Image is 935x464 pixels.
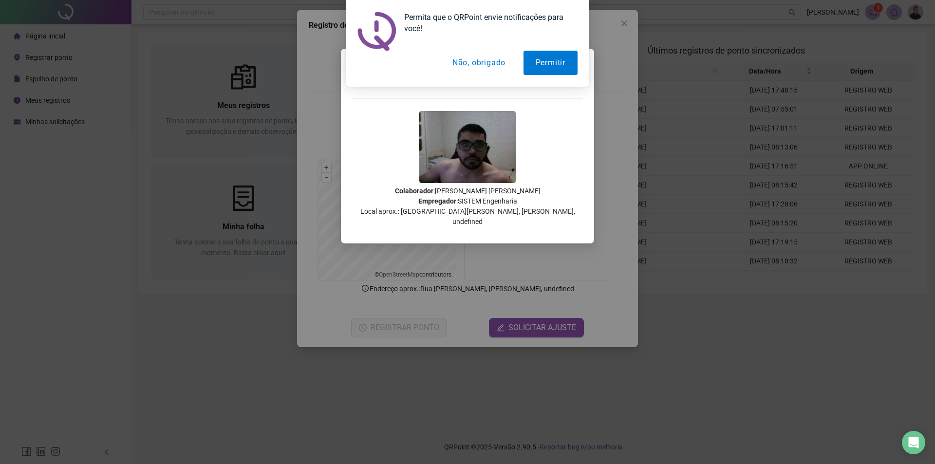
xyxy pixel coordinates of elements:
strong: Colaborador [395,187,433,195]
button: Permitir [524,51,578,75]
img: 9k= [419,111,516,183]
strong: Empregador [418,197,456,205]
button: Não, obrigado [440,51,518,75]
img: notification icon [357,12,396,51]
div: Permita que o QRPoint envie notificações para você! [396,12,578,34]
p: : [PERSON_NAME] [PERSON_NAME] : SISTEM Engenharia Local aprox.: [GEOGRAPHIC_DATA][PERSON_NAME], [... [353,186,582,227]
div: Open Intercom Messenger [902,431,925,454]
